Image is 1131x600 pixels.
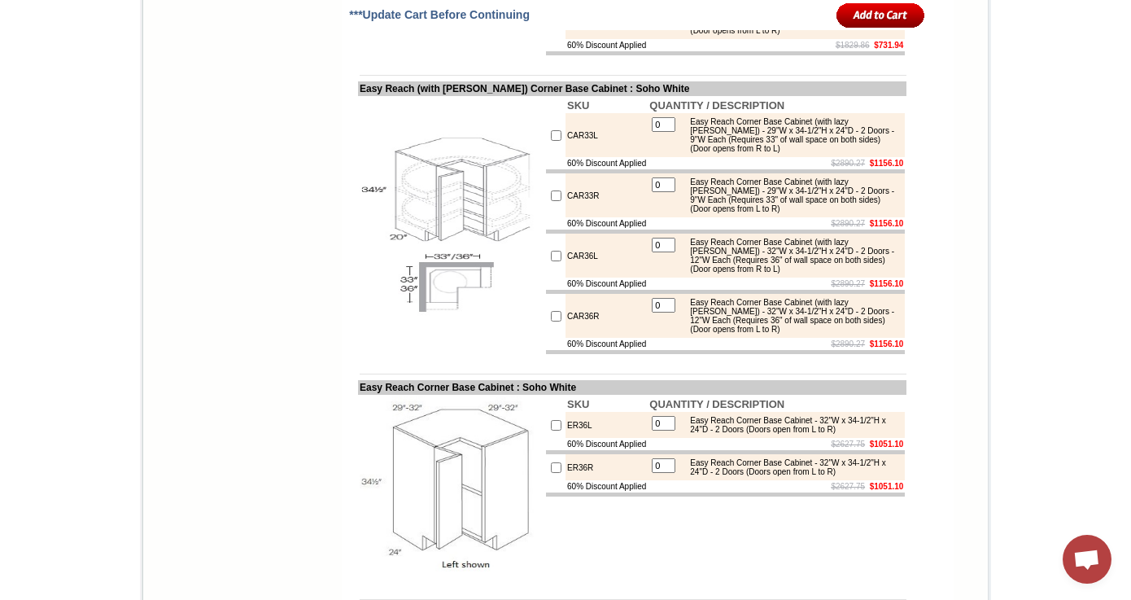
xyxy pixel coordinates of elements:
[1063,535,1111,584] div: Open chat
[567,99,589,112] b: SKU
[870,219,904,228] b: $1156.10
[682,238,901,274] div: Easy Reach Corner Base Cabinet (with lazy [PERSON_NAME]) - 32"W x 34-1/2"H x 24"D - 2 Doors - 12"...
[565,454,648,480] td: ER36R
[870,279,904,288] b: $1156.10
[360,134,543,318] img: Easy Reach (with Lazy Susan) Corner Base Cabinet
[682,117,901,153] div: Easy Reach Corner Base Cabinet (with lazy [PERSON_NAME]) - 29"W x 34-1/2"H x 24"D - 2 Doors - 9"W...
[565,338,648,350] td: 60% Discount Applied
[358,380,906,395] td: Easy Reach Corner Base Cabinet : Soho White
[870,339,904,348] b: $1156.10
[140,74,190,92] td: [PERSON_NAME] White Shaker
[565,217,648,230] td: 60% Discount Applied
[565,113,648,157] td: CAR33L
[831,339,865,348] s: $2890.27
[870,440,904,449] b: $1051.10
[565,234,648,278] td: CAR36L
[235,74,277,92] td: Beachwood Oak Shaker
[565,173,648,217] td: CAR33R
[565,438,648,450] td: 60% Discount Applied
[565,278,648,290] td: 60% Discount Applied
[349,8,530,21] span: ***Update Cart Before Continuing
[831,279,865,288] s: $2890.27
[836,2,925,28] input: Add to Cart
[567,398,589,410] b: SKU
[870,159,904,168] b: $1156.10
[831,159,865,168] s: $2890.27
[279,74,321,90] td: Bellmonte Maple
[649,99,784,112] b: QUANTITY / DESCRIPTION
[19,7,132,15] b: Price Sheet View in PDF Format
[682,458,901,476] div: Easy Reach Corner Base Cabinet - 32"W x 34-1/2"H x 24"D - 2 Doors (Doors open from L to R)
[874,41,903,50] b: $731.94
[870,482,904,491] b: $1051.10
[682,177,901,213] div: Easy Reach Corner Base Cabinet (with lazy [PERSON_NAME]) - 29"W x 34-1/2"H x 24"D - 2 Doors - 9"W...
[44,74,85,90] td: Alabaster Shaker
[565,412,648,438] td: ER36L
[565,157,648,169] td: 60% Discount Applied
[682,298,901,334] div: Easy Reach Corner Base Cabinet (with lazy [PERSON_NAME]) - 32"W x 34-1/2"H x 24"D - 2 Doors - 12"...
[19,2,132,16] a: Price Sheet View in PDF Format
[649,398,784,410] b: QUANTITY / DESCRIPTION
[831,482,865,491] s: $2627.75
[565,480,648,493] td: 60% Discount Applied
[2,4,15,17] img: pdf.png
[88,74,138,92] td: [PERSON_NAME] Yellow Walnut
[682,416,901,434] div: Easy Reach Corner Base Cabinet - 32"W x 34-1/2"H x 24"D - 2 Doors (Doors open from L to R)
[360,396,543,580] img: Easy Reach Corner Base Cabinet
[831,219,865,228] s: $2890.27
[358,81,906,96] td: Easy Reach (with [PERSON_NAME]) Corner Base Cabinet : Soho White
[565,294,648,338] td: CAR36R
[191,74,233,90] td: Baycreek Gray
[831,440,865,449] s: $2627.75
[565,39,648,51] td: 60% Discount Applied
[836,41,870,50] s: $1829.86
